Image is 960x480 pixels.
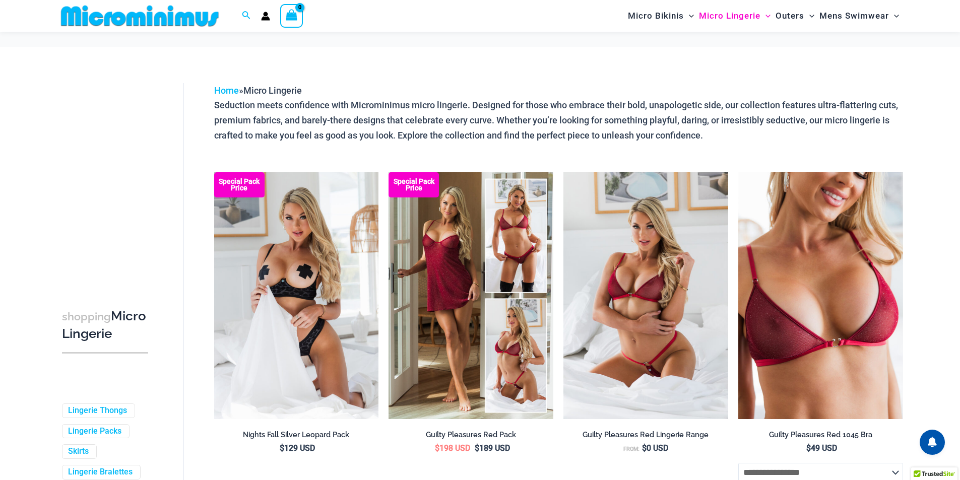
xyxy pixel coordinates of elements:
a: Account icon link [261,12,270,21]
span: » [214,85,302,96]
a: Lingerie Thongs [68,405,127,416]
span: Mens Swimwear [819,3,889,29]
a: Micro BikinisMenu ToggleMenu Toggle [625,3,696,29]
b: Special Pack Price [389,178,439,191]
bdi: 129 USD [280,443,315,453]
span: Menu Toggle [760,3,771,29]
a: Guilty Pleasures Red Lingerie Range [563,430,728,443]
a: Guilty Pleasures Red 1045 Bra 01Guilty Pleasures Red 1045 Bra 02Guilty Pleasures Red 1045 Bra 02 [738,172,903,419]
h2: Guilty Pleasures Red 1045 Bra [738,430,903,440]
a: Home [214,85,239,96]
bdi: 198 USD [435,443,470,453]
span: $ [642,443,647,453]
a: OutersMenu ToggleMenu Toggle [773,3,817,29]
h2: Guilty Pleasures Red Pack [389,430,553,440]
a: Mens SwimwearMenu ToggleMenu Toggle [817,3,902,29]
a: Skirts [68,446,89,457]
nav: Site Navigation [624,2,904,30]
span: $ [280,443,284,453]
img: MM SHOP LOGO FLAT [57,5,223,27]
img: Nights Fall Silver Leopard 1036 Bra 6046 Thong 09v2 [214,172,379,419]
img: Guilty Pleasures Red 1045 Bra 01 [738,172,903,419]
span: Outers [776,3,804,29]
img: Guilty Pleasures Red 1045 Bra 689 Micro 05 [563,172,728,419]
p: Seduction meets confidence with Microminimus micro lingerie. Designed for those who embrace their... [214,98,903,143]
a: Guilty Pleasures Red 1045 Bra [738,430,903,443]
h2: Nights Fall Silver Leopard Pack [214,430,379,440]
a: Lingerie Bralettes [68,467,133,477]
a: View Shopping Cart, empty [280,4,303,27]
a: Guilty Pleasures Red Collection Pack F Guilty Pleasures Red Collection Pack BGuilty Pleasures Red... [389,172,553,419]
a: Nights Fall Silver Leopard Pack [214,430,379,443]
b: Special Pack Price [214,178,265,191]
a: Lingerie Packs [68,426,121,437]
h2: Guilty Pleasures Red Lingerie Range [563,430,728,440]
a: Guilty Pleasures Red 1045 Bra 689 Micro 05Guilty Pleasures Red 1045 Bra 689 Micro 06Guilty Pleasu... [563,172,728,419]
span: $ [806,443,811,453]
a: Guilty Pleasures Red Pack [389,430,553,443]
bdi: 189 USD [475,443,510,453]
span: $ [475,443,479,453]
span: Micro Lingerie [699,3,760,29]
span: Menu Toggle [889,3,899,29]
bdi: 0 USD [642,443,668,453]
a: Micro LingerieMenu ToggleMenu Toggle [696,3,773,29]
iframe: TrustedSite Certified [62,75,153,277]
span: From: [623,446,639,452]
span: Menu Toggle [804,3,814,29]
a: Search icon link [242,10,251,22]
span: shopping [62,310,111,323]
span: $ [435,443,439,453]
span: Micro Lingerie [243,85,302,96]
span: Menu Toggle [684,3,694,29]
bdi: 49 USD [806,443,837,453]
span: Micro Bikinis [628,3,684,29]
img: Guilty Pleasures Red Collection Pack F [389,172,553,419]
h3: Micro Lingerie [62,308,148,342]
a: Nights Fall Silver Leopard 1036 Bra 6046 Thong 09v2 Nights Fall Silver Leopard 1036 Bra 6046 Thon... [214,172,379,419]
